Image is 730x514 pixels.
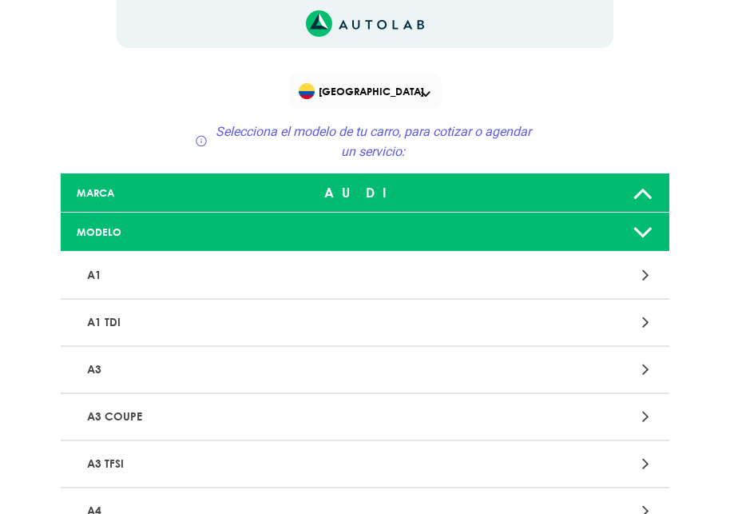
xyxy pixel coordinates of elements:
[81,449,451,479] p: A3 TFSI
[61,173,669,213] a: MARCA AUDI
[299,83,315,99] img: Flag of COLOMBIA
[216,124,531,159] span: Selecciona el modelo de tu carro, para cotizar o agendar un servicio:
[65,185,265,201] div: MARCA
[81,355,451,385] p: A3
[65,225,265,240] div: MODELO
[81,402,451,432] p: A3 COUPE
[81,308,451,337] p: A1 TDI
[288,74,442,109] div: Flag of COLOMBIA[GEOGRAPHIC_DATA]
[299,80,435,102] span: [GEOGRAPHIC_DATA]
[265,177,466,209] div: AUDI
[81,260,451,289] p: A1
[61,213,669,252] a: MODELO
[306,15,425,30] a: Link al sitio de autolab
